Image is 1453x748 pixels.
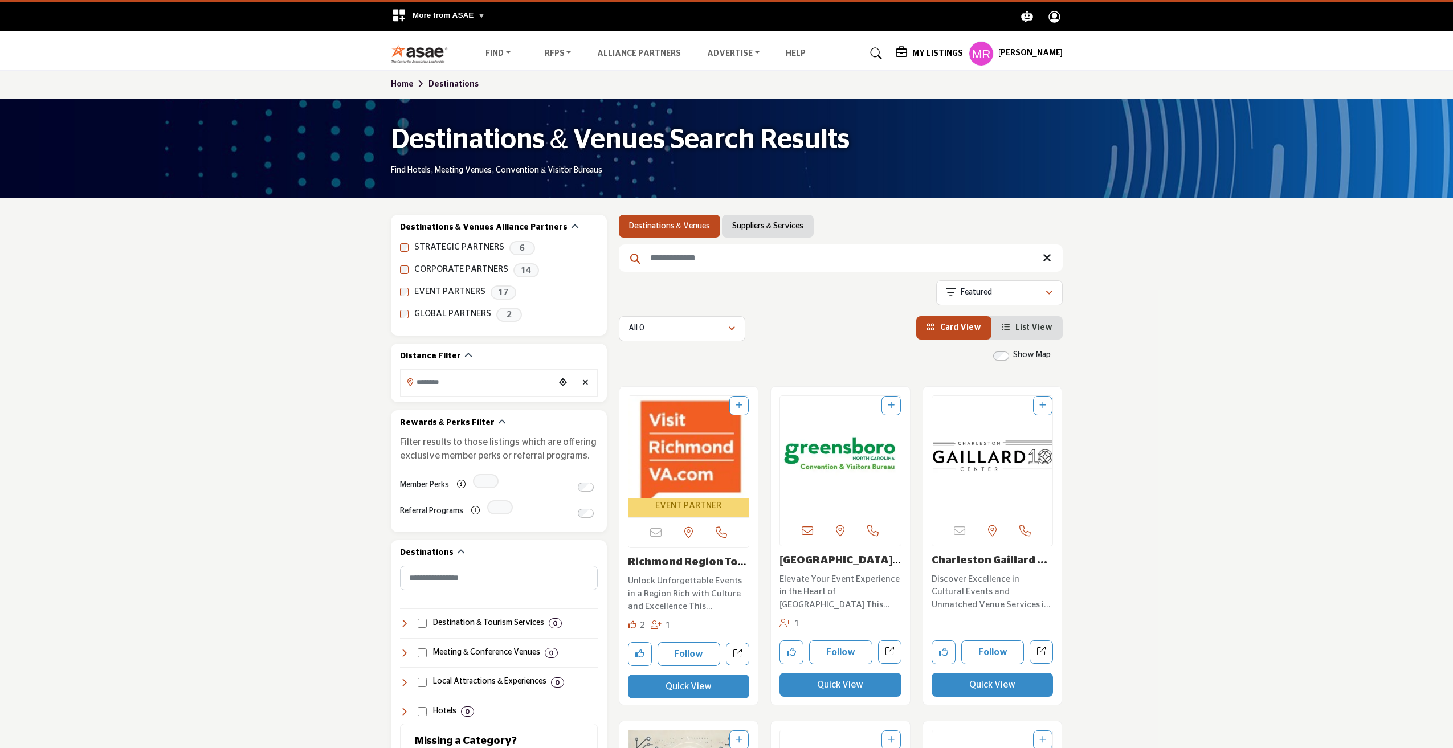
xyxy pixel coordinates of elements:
[932,396,1053,516] img: Charleston Gaillard Center
[400,222,568,234] h2: Destinations & Venues Alliance Partners
[400,475,449,495] label: Member Perks
[779,555,901,578] a: [GEOGRAPHIC_DATA] Area CVB
[628,675,750,698] button: Quick View
[1039,402,1046,410] a: Add To List
[1002,324,1052,332] a: View List
[391,80,428,88] a: Home
[786,50,806,58] a: Help
[628,557,746,580] a: Richmond Region Tour...
[779,640,803,664] button: Like company
[779,555,901,567] h3: Greensboro Area CVB
[628,557,750,569] h3: Richmond Region Tourism
[736,736,742,744] a: Add To List
[553,619,557,627] b: 0
[537,46,579,62] a: RFPs
[809,640,872,664] button: Follow
[619,244,1063,272] input: Search Keyword
[556,678,560,686] b: 0
[400,310,409,318] input: GLOBAL PARTNERS checkbox
[726,643,749,666] a: Open richmond-region-tourism in new tab
[779,618,799,631] div: Followers
[961,640,1025,664] button: Follow
[628,620,636,629] i: Likes
[998,48,1063,59] h5: [PERSON_NAME]
[401,371,554,393] input: Search Location
[736,402,742,410] a: Add To List
[509,241,535,255] span: 6
[491,285,516,300] span: 17
[418,648,427,657] input: Select Meeting & Conference Venues checkbox
[418,707,427,716] input: Select Hotels checkbox
[1030,640,1053,664] a: Open charleston-gaillard-center in new tab
[414,263,508,276] label: CORPORATE PARTNERS
[628,396,749,518] a: Open Listing in new tab
[477,46,519,62] a: Find
[391,44,454,63] img: Site Logo
[428,80,479,88] a: Destinations
[418,619,427,628] input: Select Destination & Tourism Services checkbox
[888,736,895,744] a: Add To List
[794,619,799,628] span: 1
[732,220,803,232] a: Suppliers & Services
[628,396,749,498] img: Richmond Region Tourism
[932,555,1047,566] a: Charleston Gaillard ...
[628,323,644,334] p: All 0
[651,619,671,632] div: Followers
[433,676,546,688] h4: Local Attractions & Experiences: Entertainment, cultural, and recreational destinations that enha...
[940,324,981,332] span: Card View
[391,122,850,158] h1: Destinations & Venues Search Results
[932,396,1053,516] a: Open Listing in new tab
[878,640,901,664] a: Open greensboro-area-cvb in new tab
[859,44,889,63] a: Search
[779,573,901,612] p: Elevate Your Event Experience in the Heart of [GEOGRAPHIC_DATA] This dynamic organization serves ...
[551,677,564,688] div: 0 Results For Local Attractions & Experiences
[554,371,572,395] div: Choose your current location
[779,570,901,612] a: Elevate Your Event Experience in the Heart of [GEOGRAPHIC_DATA] This dynamic organization serves ...
[549,649,553,657] b: 0
[991,316,1063,340] li: List View
[932,673,1054,697] button: Quick View
[461,706,474,717] div: 0 Results For Hotels
[400,418,495,429] h2: Rewards & Perks Filter
[549,618,562,628] div: 0 Results For Destination & Tourism Services
[888,402,895,410] a: Add To List
[936,280,1063,305] button: Featured
[932,570,1054,612] a: Discover Excellence in Cultural Events and Unmatched Venue Services in [GEOGRAPHIC_DATA] Based in...
[391,165,602,177] p: Find Hotels, Meeting Venues, Convention & Visitor Bureaus
[496,308,522,322] span: 2
[413,11,485,19] span: More from ASAE
[666,621,671,630] span: 1
[628,575,750,614] p: Unlock Unforgettable Events in a Region Rich with Culture and Excellence This organization is ded...
[400,243,409,252] input: STRATEGIC PARTNERS checkbox
[932,640,956,664] button: Like company
[932,573,1054,612] p: Discover Excellence in Cultural Events and Unmatched Venue Services in [GEOGRAPHIC_DATA] Based in...
[699,46,768,62] a: Advertise
[916,316,991,340] li: Card View
[1015,324,1052,332] span: List View
[912,48,963,59] h5: My Listings
[400,351,461,362] h2: Distance Filter
[433,647,540,659] h4: Meeting & Conference Venues: Facilities and spaces designed for business meetings, conferences, a...
[780,396,901,516] a: Open Listing in new tab
[969,41,994,66] button: Show hide supplier dropdown
[780,396,901,516] img: Greensboro Area CVB
[779,673,901,697] button: Quick View
[578,483,594,492] input: Switch to Member Perks
[513,263,539,277] span: 14
[1039,736,1046,744] a: Add To List
[400,288,409,296] input: EVENT PARTNERS checkbox
[597,50,681,58] a: Alliance Partners
[578,509,594,518] input: Switch to Referral Programs
[400,435,598,463] p: Filter results to those listings which are offering exclusive member perks or referral programs.
[433,618,544,629] h4: Destination & Tourism Services: Organizations and services that promote travel, tourism, and loca...
[640,621,645,630] span: 2
[400,566,598,590] input: Search Category
[433,706,456,717] h4: Hotels: Accommodations ranging from budget to luxury, offering lodging, amenities, and services t...
[619,316,745,341] button: All 0
[400,265,409,274] input: CORPORATE PARTNERS checkbox
[400,547,454,559] h2: Destinations
[932,555,1054,567] h3: Charleston Gaillard Center
[418,678,427,687] input: Select Local Attractions & Experiences checkbox
[658,642,721,666] button: Follow
[400,501,463,521] label: Referral Programs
